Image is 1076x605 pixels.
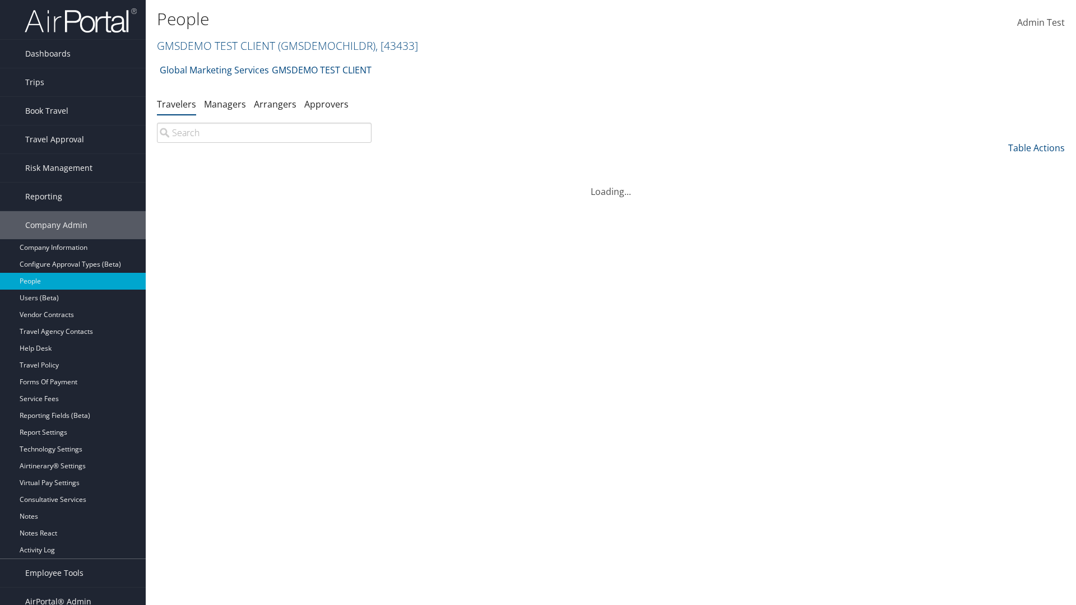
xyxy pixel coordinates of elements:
span: Travel Approval [25,125,84,153]
span: Trips [25,68,44,96]
a: Travelers [157,98,196,110]
span: Dashboards [25,40,71,68]
span: Risk Management [25,154,92,182]
a: Arrangers [254,98,296,110]
span: , [ 43433 ] [375,38,418,53]
span: Reporting [25,183,62,211]
span: ( GMSDEMOCHILDR ) [278,38,375,53]
a: GMSDEMO TEST CLIENT [157,38,418,53]
span: Book Travel [25,97,68,125]
div: Loading... [157,171,1065,198]
span: Employee Tools [25,559,84,587]
span: Admin Test [1017,16,1065,29]
img: airportal-logo.png [25,7,137,34]
a: Global Marketing Services [160,59,269,81]
a: GMSDEMO TEST CLIENT [272,59,372,81]
span: Company Admin [25,211,87,239]
a: Approvers [304,98,349,110]
h1: People [157,7,762,31]
input: Search [157,123,372,143]
a: Table Actions [1008,142,1065,154]
a: Admin Test [1017,6,1065,40]
a: Managers [204,98,246,110]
